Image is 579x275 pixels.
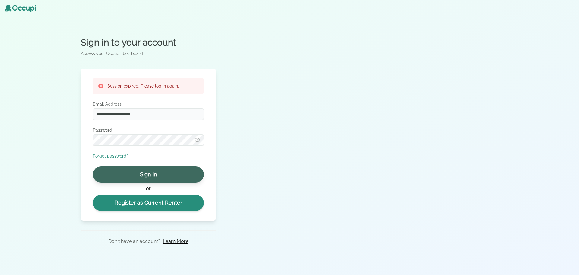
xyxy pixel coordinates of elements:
[108,238,160,245] p: Don't have an account?
[93,166,204,183] button: Sign In
[143,185,153,192] span: or
[93,153,128,159] button: Forgot password?
[81,50,216,56] p: Access your Occupi dashboard
[107,83,179,89] h3: Session expired. Please log in again.
[163,238,188,245] a: Learn More
[93,101,204,107] label: Email Address
[93,127,204,133] label: Password
[93,195,204,211] a: Register as Current Renter
[81,37,216,48] h2: Sign in to your account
